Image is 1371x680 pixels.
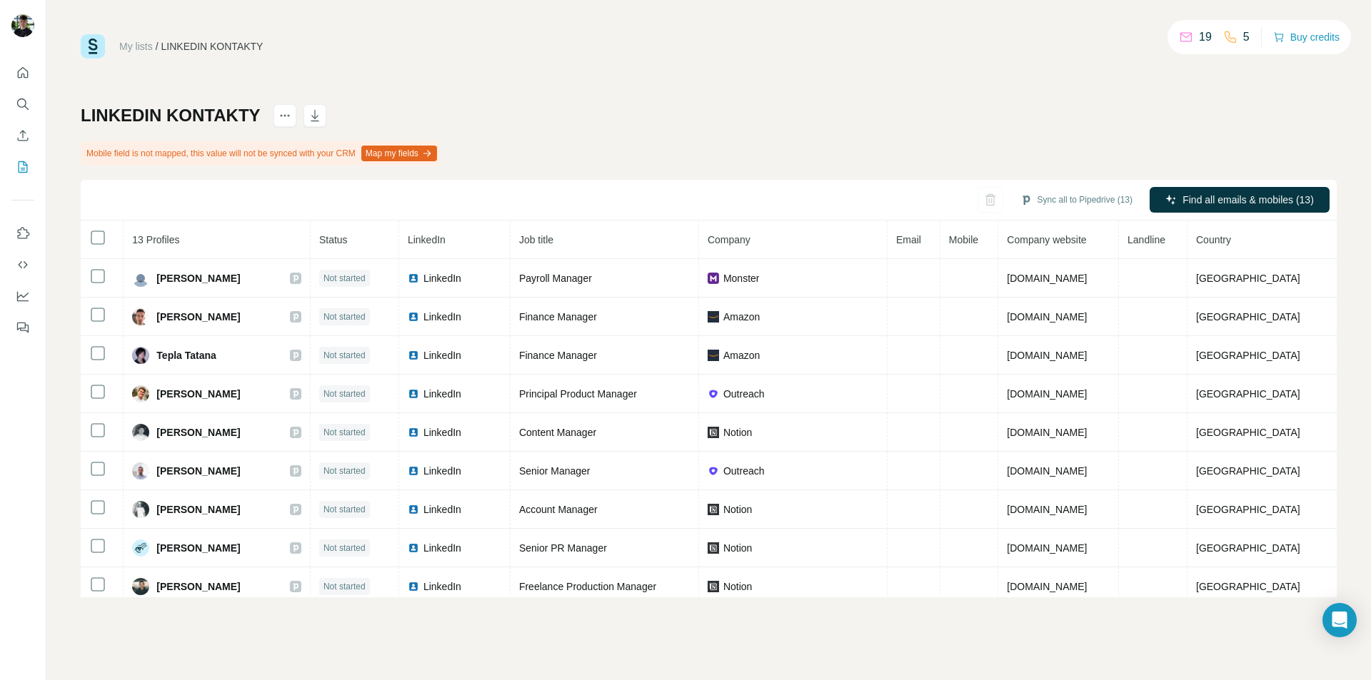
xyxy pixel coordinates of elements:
span: [DOMAIN_NAME] [1007,542,1087,554]
img: Avatar [132,308,149,325]
span: Notion [723,502,752,517]
img: LinkedIn logo [408,273,419,284]
span: Not started [323,387,366,400]
img: Avatar [132,501,149,518]
img: Surfe Logo [81,34,105,59]
span: [DOMAIN_NAME] [1007,465,1087,477]
span: [GEOGRAPHIC_DATA] [1196,427,1300,438]
span: Outreach [723,387,765,401]
img: Avatar [132,385,149,402]
span: Amazon [723,348,760,362]
div: LINKEDIN KONTAKTY [161,39,263,54]
span: [PERSON_NAME] [156,579,240,594]
img: LinkedIn logo [408,350,419,361]
span: Notion [723,579,752,594]
img: company-logo [708,350,719,361]
img: LinkedIn logo [408,311,419,323]
span: [DOMAIN_NAME] [1007,350,1087,361]
img: company-logo [708,388,719,400]
span: [PERSON_NAME] [156,464,240,478]
span: [GEOGRAPHIC_DATA] [1196,350,1300,361]
img: Avatar [132,424,149,441]
img: company-logo [708,504,719,515]
div: Mobile field is not mapped, this value will not be synced with your CRM [81,141,440,166]
button: Feedback [11,315,34,340]
span: LinkedIn [423,348,461,362]
span: Not started [323,272,366,285]
span: LinkedIn [423,387,461,401]
img: company-logo [708,273,719,284]
span: [DOMAIN_NAME] [1007,581,1087,592]
img: company-logo [708,311,719,323]
span: [GEOGRAPHIC_DATA] [1196,388,1300,400]
span: Not started [323,349,366,362]
span: Landline [1128,234,1165,245]
span: Payroll Manager [519,273,592,284]
img: LinkedIn logo [408,427,419,438]
span: [GEOGRAPHIC_DATA] [1196,465,1300,477]
img: LinkedIn logo [408,504,419,515]
span: [PERSON_NAME] [156,271,240,285]
span: Notion [723,425,752,440]
span: Not started [323,310,366,323]
span: [PERSON_NAME] [156,387,240,401]
p: 5 [1243,29,1250,46]
span: [DOMAIN_NAME] [1007,388,1087,400]
span: [PERSON_NAME] [156,502,240,517]
button: Use Surfe on LinkedIn [11,220,34,246]
span: LinkedIn [423,541,461,555]
span: Country [1196,234,1231,245]
span: Finance Manager [519,311,597,323]
span: Company [708,234,750,245]
span: [DOMAIN_NAME] [1007,311,1087,323]
span: Monster [723,271,760,285]
div: Open Intercom Messenger [1322,603,1357,637]
button: Search [11,91,34,117]
span: Not started [323,465,366,477]
img: LinkedIn logo [408,542,419,554]
button: Use Surfe API [11,252,34,278]
span: [PERSON_NAME] [156,425,240,440]
button: Sync all to Pipedrive (13) [1010,189,1142,210]
span: [GEOGRAPHIC_DATA] [1196,311,1300,323]
span: Principal Product Manager [519,388,637,400]
span: Finance Manager [519,350,597,361]
span: Status [319,234,348,245]
img: company-logo [708,465,719,477]
span: [DOMAIN_NAME] [1007,427,1087,438]
span: Company website [1007,234,1086,245]
button: Find all emails & mobiles (13) [1150,187,1330,213]
li: / [156,39,159,54]
span: LinkedIn [423,310,461,324]
button: Buy credits [1273,27,1340,47]
h1: LINKEDIN KONTAKTY [81,104,261,127]
span: [GEOGRAPHIC_DATA] [1196,542,1300,554]
span: [PERSON_NAME] [156,310,240,324]
span: LinkedIn [408,234,446,245]
img: Avatar [132,539,149,557]
span: Find all emails & mobiles (13) [1182,193,1314,207]
button: My lists [11,154,34,180]
span: LinkedIn [423,425,461,440]
button: Dashboard [11,283,34,309]
img: Avatar [132,270,149,287]
span: [DOMAIN_NAME] [1007,504,1087,515]
span: Not started [323,542,366,554]
img: LinkedIn logo [408,581,419,592]
span: [GEOGRAPHIC_DATA] [1196,581,1300,592]
span: Amazon [723,310,760,324]
button: Quick start [11,60,34,86]
span: [GEOGRAPHIC_DATA] [1196,273,1300,284]
span: [PERSON_NAME] [156,541,240,555]
button: Enrich CSV [11,123,34,148]
span: LinkedIn [423,271,461,285]
a: My lists [119,41,153,52]
img: Avatar [132,462,149,479]
span: Email [896,234,921,245]
span: Job title [519,234,553,245]
span: Not started [323,503,366,516]
img: Avatar [132,578,149,595]
span: Senior Manager [519,465,591,477]
span: Outreach [723,464,765,478]
span: Account Manager [519,504,598,515]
